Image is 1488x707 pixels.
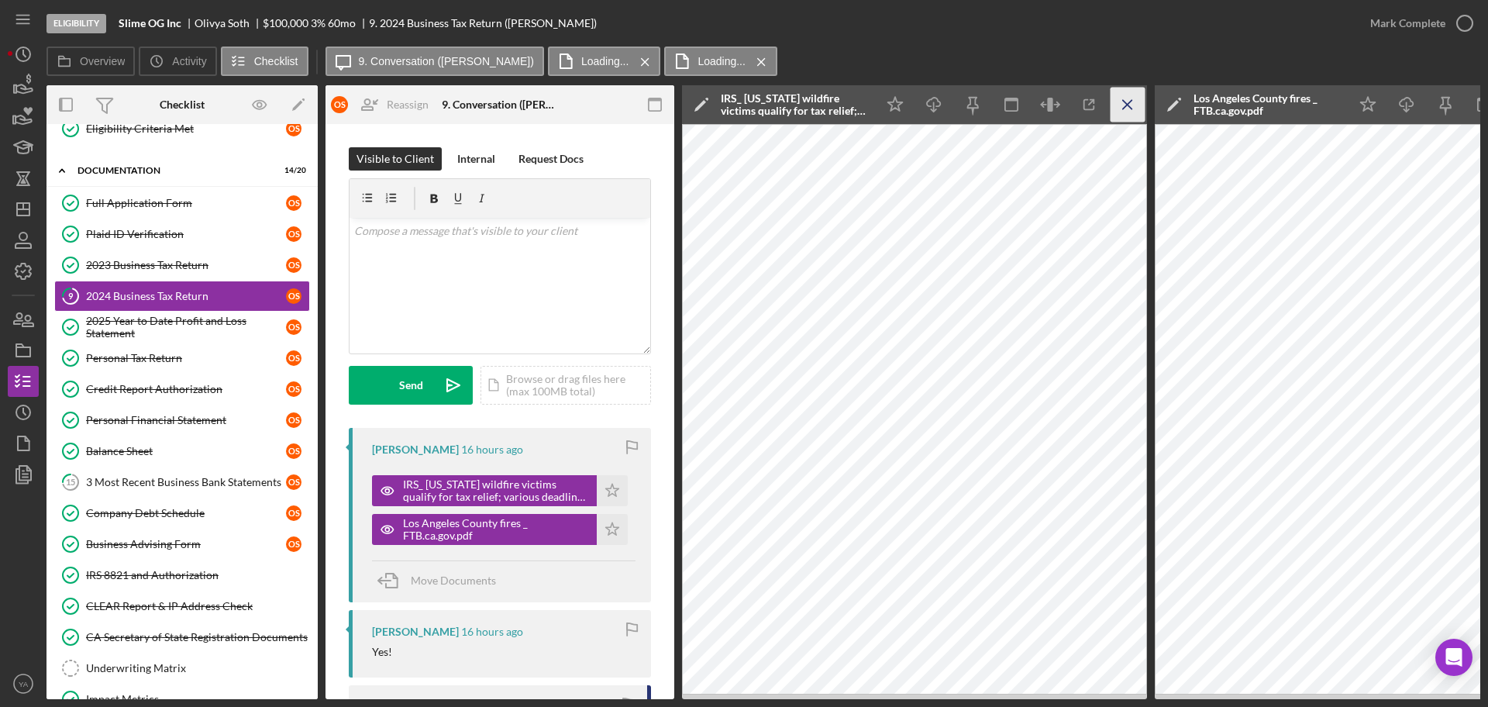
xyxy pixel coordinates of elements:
[86,122,286,135] div: Eligibility Criteria Met
[461,443,523,456] time: 2025-10-01 00:06
[86,476,286,488] div: 3 Most Recent Business Bank Statements
[254,55,298,67] label: Checklist
[1355,8,1480,39] button: Mark Complete
[68,291,74,301] tspan: 9
[86,414,286,426] div: Personal Financial Statement
[518,147,584,171] div: Request Docs
[442,98,558,111] div: 9. Conversation ([PERSON_NAME])
[221,47,308,76] button: Checklist
[54,436,310,467] a: Balance SheetOS
[86,693,309,705] div: Impact Metrics
[581,55,629,67] label: Loading...
[286,257,301,273] div: O S
[172,55,206,67] label: Activity
[461,626,523,638] time: 2025-09-30 23:59
[54,281,310,312] a: 92024 Business Tax ReturnOS
[349,147,442,171] button: Visible to Client
[311,17,325,29] div: 3 %
[86,507,286,519] div: Company Debt Schedule
[263,16,308,29] span: $100,000
[54,560,310,591] a: IRS 8821 and Authorization
[372,514,628,545] button: Los Angeles County fires _ FTB.ca.gov.pdf
[356,147,434,171] div: Visible to Client
[160,98,205,111] div: Checklist
[86,383,286,395] div: Credit Report Authorization
[54,498,310,529] a: Company Debt ScheduleOS
[195,17,263,29] div: Olivya Soth
[54,529,310,560] a: Business Advising FormOS
[1193,92,1341,117] div: Los Angeles County fires _ FTB.ca.gov.pdf
[286,319,301,335] div: O S
[54,405,310,436] a: Personal Financial StatementOS
[387,89,429,120] div: Reassign
[457,147,495,171] div: Internal
[664,47,777,76] button: Loading...
[411,574,496,587] span: Move Documents
[54,250,310,281] a: 2023 Business Tax ReturnOS
[399,366,423,405] div: Send
[286,381,301,397] div: O S
[286,536,301,552] div: O S
[372,443,459,456] div: [PERSON_NAME]
[86,631,309,643] div: CA Secretary of State Registration Documents
[1370,8,1445,39] div: Mark Complete
[328,17,356,29] div: 60 mo
[331,96,348,113] div: O S
[286,412,301,428] div: O S
[54,343,310,374] a: Personal Tax ReturnOS
[46,47,135,76] button: Overview
[369,17,597,29] div: 9. 2024 Business Tax Return ([PERSON_NAME])
[86,445,286,457] div: Balance Sheet
[8,668,39,699] button: YA
[86,228,286,240] div: Plaid ID Verification
[86,538,286,550] div: Business Advising Form
[86,569,309,581] div: IRS 8821 and Authorization
[286,443,301,459] div: O S
[54,113,310,144] a: Eligibility Criteria MetOS
[403,517,589,542] div: Los Angeles County fires _ FTB.ca.gov.pdf
[54,591,310,622] a: CLEAR Report & IP Address Check
[372,561,511,600] button: Move Documents
[349,366,473,405] button: Send
[286,474,301,490] div: O S
[449,147,503,171] button: Internal
[286,505,301,521] div: O S
[86,197,286,209] div: Full Application Form
[119,17,181,29] b: Slime OG Inc
[721,92,868,117] div: IRS_ [US_STATE] wildfire victims qualify for tax relief; various deadlines postponed to [DATE] _ ...
[697,55,746,67] label: Loading...
[372,475,628,506] button: IRS_ [US_STATE] wildfire victims qualify for tax relief; various deadlines postponed to [DATE] _ ...
[19,680,29,688] text: YA
[46,14,106,33] div: Eligibility
[372,646,392,658] div: Yes!
[286,288,301,304] div: O S
[286,226,301,242] div: O S
[286,121,301,136] div: O S
[359,55,534,67] label: 9. Conversation ([PERSON_NAME])
[86,600,309,612] div: CLEAR Report & IP Address Check
[54,312,310,343] a: 2025 Year to Date Profit and Loss StatementOS
[86,315,286,340] div: 2025 Year to Date Profit and Loss Statement
[139,47,216,76] button: Activity
[86,290,286,302] div: 2024 Business Tax Return
[77,166,267,175] div: Documentation
[548,47,661,76] button: Loading...
[86,259,286,271] div: 2023 Business Tax Return
[86,662,309,674] div: Underwriting Matrix
[372,626,459,638] div: [PERSON_NAME]
[54,467,310,498] a: 153 Most Recent Business Bank StatementsOS
[54,622,310,653] a: CA Secretary of State Registration Documents
[511,147,591,171] button: Request Docs
[325,47,544,76] button: 9. Conversation ([PERSON_NAME])
[80,55,125,67] label: Overview
[403,478,589,503] div: IRS_ [US_STATE] wildfire victims qualify for tax relief; various deadlines postponed to [DATE] _ ...
[54,653,310,684] a: Underwriting Matrix
[278,166,306,175] div: 14 / 20
[66,477,75,487] tspan: 15
[54,219,310,250] a: Plaid ID VerificationOS
[1435,639,1472,676] div: Open Intercom Messenger
[86,352,286,364] div: Personal Tax Return
[286,195,301,211] div: O S
[54,374,310,405] a: Credit Report AuthorizationOS
[323,89,444,120] button: OSReassign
